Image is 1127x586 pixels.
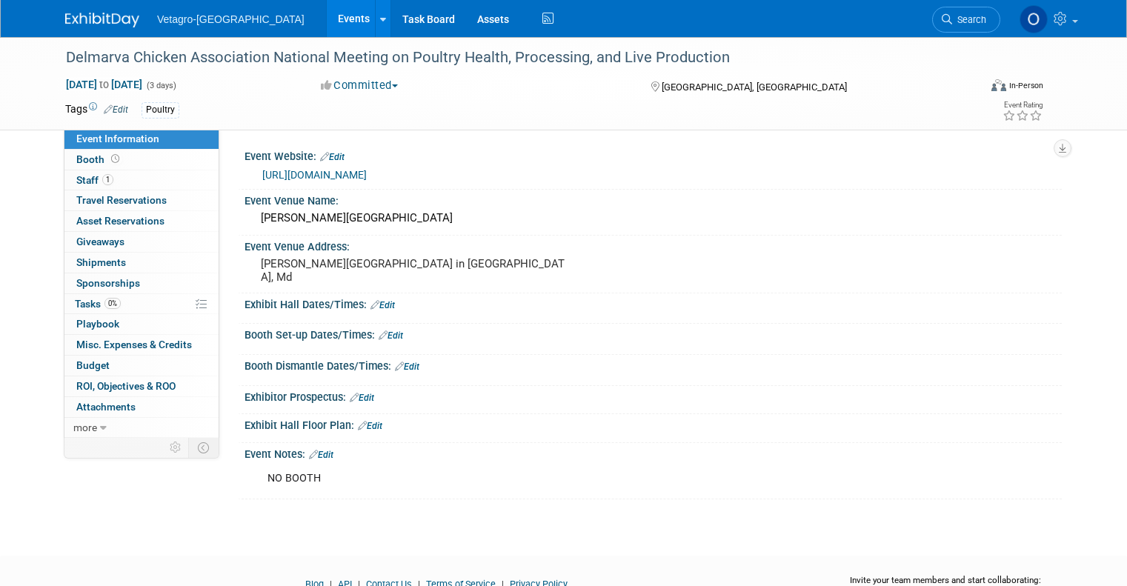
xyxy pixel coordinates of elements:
a: Edit [370,300,395,310]
span: to [97,79,111,90]
span: 0% [104,298,121,309]
img: Format-Inperson.png [991,79,1006,91]
a: Edit [309,450,333,460]
span: Staff [76,174,113,186]
a: ROI, Objectives & ROO [64,376,219,396]
a: Shipments [64,253,219,273]
span: Attachments [76,401,136,413]
span: Booth not reserved yet [108,153,122,164]
span: Event Information [76,133,159,144]
span: Booth [76,153,122,165]
a: Playbook [64,314,219,334]
img: OliviaM Last [1020,5,1048,33]
span: [GEOGRAPHIC_DATA], [GEOGRAPHIC_DATA] [662,81,847,93]
td: Toggle Event Tabs [189,438,219,457]
span: Sponsorships [76,277,140,289]
a: Travel Reservations [64,190,219,210]
a: [URL][DOMAIN_NAME] [262,169,367,181]
a: Asset Reservations [64,211,219,231]
span: (3 days) [145,81,176,90]
span: Giveaways [76,236,124,247]
span: ROI, Objectives & ROO [76,380,176,392]
a: Edit [350,393,374,403]
td: Tags [65,101,128,119]
button: Committed [316,78,404,93]
div: Poultry [142,102,179,118]
div: Delmarva Chicken Association National Meeting on Poultry Health, Processing, and Live Production [61,44,960,71]
div: Event Website: [245,145,1062,164]
a: Misc. Expenses & Credits [64,335,219,355]
div: In-Person [1008,80,1043,91]
div: Event Notes: [245,443,1062,462]
div: Exhibitor Prospectus: [245,386,1062,405]
a: Edit [379,330,403,341]
div: Event Rating [1003,101,1043,109]
span: Playbook [76,318,119,330]
pre: [PERSON_NAME][GEOGRAPHIC_DATA] in [GEOGRAPHIC_DATA], Md [261,257,569,284]
div: NO BOOTH [257,464,903,493]
div: Exhibit Hall Floor Plan: [245,414,1062,433]
a: Budget [64,356,219,376]
span: Asset Reservations [76,215,164,227]
a: Edit [358,421,382,431]
a: more [64,418,219,438]
a: Sponsorships [64,273,219,293]
div: [PERSON_NAME][GEOGRAPHIC_DATA] [256,207,1051,230]
a: Staff1 [64,170,219,190]
div: Exhibit Hall Dates/Times: [245,293,1062,313]
span: Budget [76,359,110,371]
img: ExhibitDay [65,13,139,27]
span: Shipments [76,256,126,268]
a: Attachments [64,397,219,417]
span: Tasks [75,298,121,310]
a: Edit [395,362,419,372]
span: Misc. Expenses & Credits [76,339,192,350]
span: 1 [102,174,113,185]
div: Event Venue Address: [245,236,1062,254]
div: Booth Dismantle Dates/Times: [245,355,1062,374]
a: Search [932,7,1000,33]
span: [DATE] [DATE] [65,78,143,91]
span: Search [952,14,986,25]
a: Tasks0% [64,294,219,314]
a: Booth [64,150,219,170]
div: Event Venue Name: [245,190,1062,208]
div: Event Format [899,77,1043,99]
span: more [73,422,97,433]
td: Personalize Event Tab Strip [163,438,189,457]
div: Booth Set-up Dates/Times: [245,324,1062,343]
a: Edit [104,104,128,115]
a: Edit [320,152,345,162]
a: Event Information [64,129,219,149]
span: Travel Reservations [76,194,167,206]
a: Giveaways [64,232,219,252]
span: Vetagro-[GEOGRAPHIC_DATA] [157,13,305,25]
